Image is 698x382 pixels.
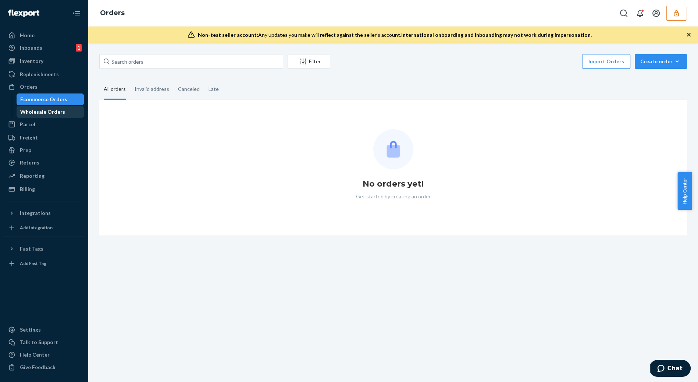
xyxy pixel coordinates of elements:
div: Invalid address [135,79,169,99]
a: Inbounds1 [4,42,84,54]
img: Empty list [373,129,413,169]
button: Give Feedback [4,361,84,373]
a: Reporting [4,170,84,182]
div: Integrations [20,209,51,217]
div: Add Fast Tag [20,260,46,266]
div: Reporting [20,172,44,180]
div: All orders [104,79,126,100]
a: Wholesale Orders [17,106,84,118]
div: Replenishments [20,71,59,78]
span: Non-test seller account: [198,32,258,38]
iframe: Opens a widget where you can chat to one of our agents [650,360,691,378]
div: Add Integration [20,224,53,231]
a: Settings [4,324,84,336]
a: Add Fast Tag [4,258,84,269]
button: Create order [635,54,687,69]
div: Orders [20,83,38,91]
a: Inventory [4,55,84,67]
span: International onboarding and inbounding may not work during impersonation. [401,32,592,38]
a: Orders [100,9,125,17]
div: Help Center [20,351,50,358]
div: Inventory [20,57,43,65]
button: Close Navigation [69,6,84,21]
div: Prep [20,146,31,154]
div: Create order [640,58,681,65]
div: Returns [20,159,39,166]
a: Orders [4,81,84,93]
div: Settings [20,326,41,333]
a: Add Integration [4,222,84,234]
a: Returns [4,157,84,169]
h1: No orders yet! [363,178,424,190]
img: Flexport logo [8,10,39,17]
a: Prep [4,144,84,156]
div: Billing [20,185,35,193]
div: Parcel [20,121,35,128]
div: Ecommerce Orders [20,96,67,103]
button: Open notifications [633,6,647,21]
button: Open account menu [649,6,663,21]
div: Wholesale Orders [20,108,65,116]
div: Talk to Support [20,339,58,346]
a: Freight [4,132,84,144]
input: Search orders [99,54,283,69]
div: Inbounds [20,44,42,52]
a: Ecommerce Orders [17,93,84,105]
a: Replenishments [4,68,84,80]
button: Import Orders [582,54,630,69]
div: Home [20,32,35,39]
button: Open Search Box [616,6,631,21]
button: Help Center [677,172,692,210]
p: Get started by creating an order [356,193,431,200]
div: 1 [76,44,82,52]
a: Home [4,29,84,41]
button: Filter [288,54,330,69]
div: Canceled [178,79,200,99]
div: Late [209,79,219,99]
div: Fast Tags [20,245,43,252]
div: Freight [20,134,38,141]
button: Integrations [4,207,84,219]
button: Talk to Support [4,336,84,348]
div: Any updates you make will reflect against the seller's account. [198,31,592,39]
a: Billing [4,183,84,195]
div: Give Feedback [20,364,56,371]
a: Help Center [4,349,84,361]
button: Fast Tags [4,243,84,255]
div: Filter [288,58,330,65]
a: Parcel [4,119,84,130]
ol: breadcrumbs [94,3,131,24]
